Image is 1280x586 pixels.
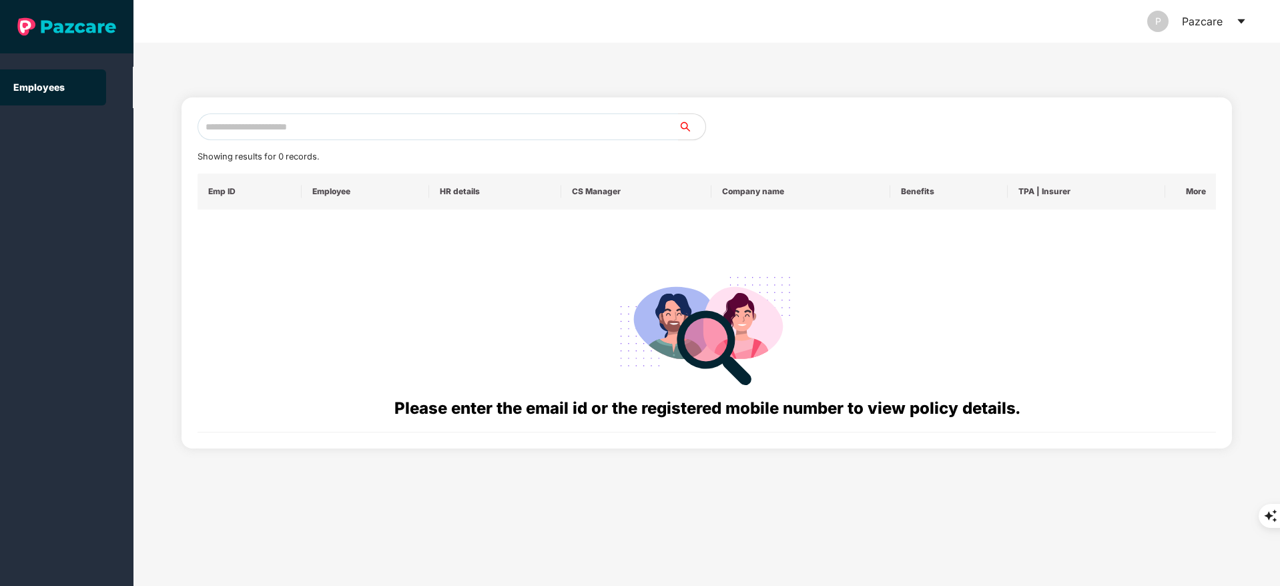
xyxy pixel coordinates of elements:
[394,398,1020,418] span: Please enter the email id or the registered mobile number to view policy details.
[561,174,711,210] th: CS Manager
[678,113,706,140] button: search
[198,174,302,210] th: Emp ID
[1236,16,1247,27] span: caret-down
[1008,174,1165,210] th: TPA | Insurer
[1165,174,1216,210] th: More
[198,152,319,162] span: Showing results for 0 records.
[678,121,705,132] span: search
[13,81,65,93] a: Employees
[429,174,561,210] th: HR details
[890,174,1008,210] th: Benefits
[611,260,803,396] img: svg+xml;base64,PHN2ZyB4bWxucz0iaHR0cDovL3d3dy53My5vcmcvMjAwMC9zdmciIHdpZHRoPSIyODgiIGhlaWdodD0iMj...
[711,174,890,210] th: Company name
[1155,11,1161,32] span: P
[302,174,429,210] th: Employee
